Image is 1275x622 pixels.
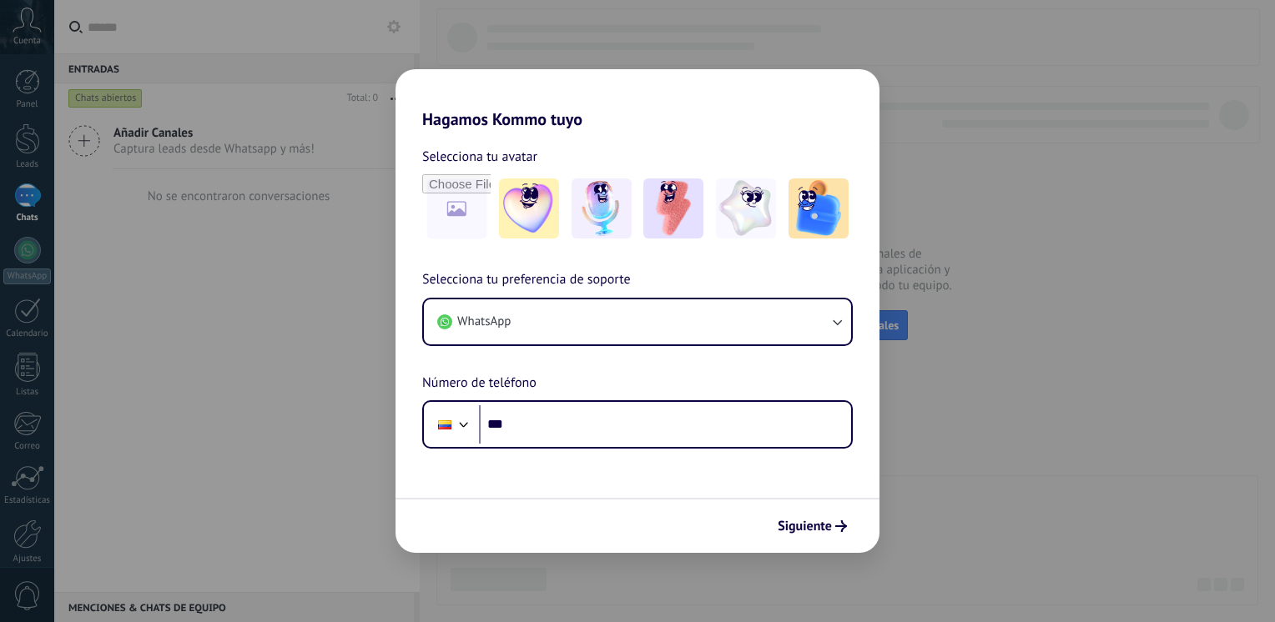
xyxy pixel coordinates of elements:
[778,520,832,532] span: Siguiente
[424,299,851,344] button: WhatsApp
[789,178,849,238] img: -5.jpeg
[572,178,632,238] img: -2.jpeg
[457,314,511,330] span: WhatsApp
[499,178,559,238] img: -1.jpeg
[422,373,537,394] span: Número de teléfono
[422,269,631,291] span: Selecciona tu preferencia de soporte
[422,146,537,168] span: Selecciona tu avatar
[716,178,776,238] img: -4.jpeg
[396,69,879,129] h2: Hagamos Kommo tuyo
[643,178,703,238] img: -3.jpeg
[770,512,854,540] button: Siguiente
[429,407,461,442] div: Colombia: + 57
